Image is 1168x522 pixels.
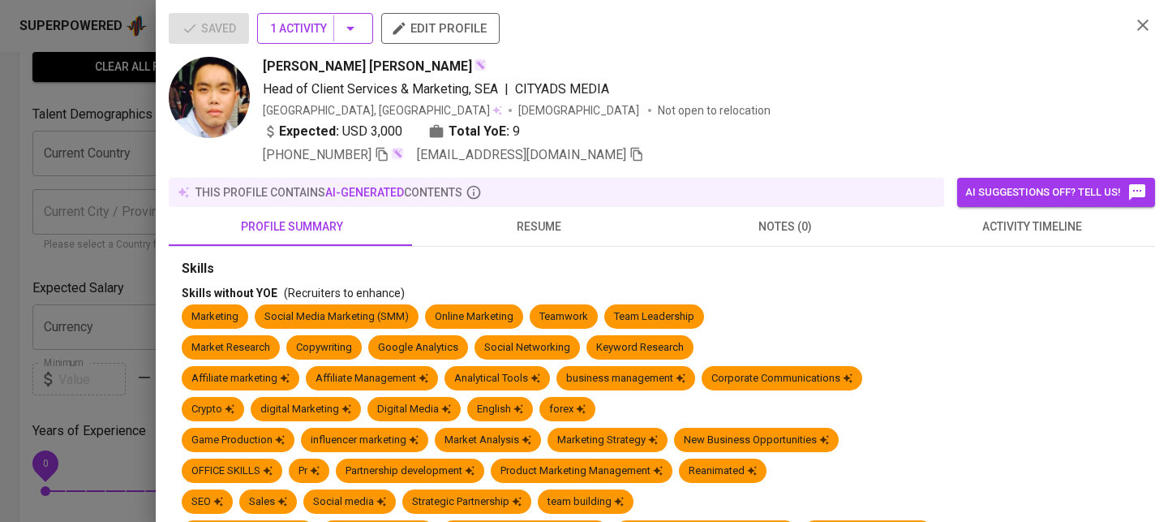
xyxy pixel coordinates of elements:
div: Marketing Strategy [557,433,658,448]
div: Social Networking [484,340,570,356]
button: 1 Activity [257,13,373,44]
div: [GEOGRAPHIC_DATA], [GEOGRAPHIC_DATA] [263,102,502,119]
div: Market Research [191,340,270,356]
span: 9 [513,122,520,141]
div: Market Analysis [444,433,531,448]
div: Google Analytics [378,340,458,356]
b: Total YoE: [449,122,509,141]
div: New Business Opportunities [684,433,829,448]
div: Online Marketing [435,309,513,325]
div: OFFICE SKILLS [191,464,273,479]
p: Not open to relocation [658,102,771,119]
img: 3b8247b383f6250b77c9ca1cf97ce7bd.png [169,57,250,138]
div: SEO [191,494,223,510]
span: notes (0) [672,217,899,237]
img: magic_wand.svg [391,147,404,160]
span: profile summary [178,217,406,237]
button: edit profile [381,13,500,44]
div: forex [549,402,586,417]
div: Partnership development [346,464,474,479]
span: AI-generated [325,186,404,199]
a: edit profile [381,21,500,34]
div: Team Leadership [614,309,694,325]
div: Game Production [191,433,285,448]
div: Crypto [191,402,234,417]
img: magic_wand.svg [474,58,487,71]
span: (Recruiters to enhance) [284,287,405,300]
div: Social Media Marketing (SMM) [264,309,409,325]
div: Analytical Tools [454,371,540,386]
span: 1 Activity [270,19,360,39]
div: digital Marketing [260,402,351,417]
div: Sales [249,494,287,510]
div: Keyword Research [596,340,684,356]
span: [PERSON_NAME] [PERSON_NAME] [263,57,472,76]
span: [PHONE_NUMBER] [263,147,371,162]
div: Reanimated [689,464,757,479]
div: influencer marketing [311,433,419,448]
div: Affiliate Management [316,371,428,386]
span: [DEMOGRAPHIC_DATA] [518,102,642,119]
span: edit profile [394,18,487,39]
button: AI suggestions off? Tell us! [957,178,1155,207]
div: Corporate Communications [711,371,852,386]
div: team building [547,494,624,510]
div: Pr [298,464,320,479]
span: Head of Client Services & Marketing, SEA [263,81,498,97]
div: Digital Media [377,402,451,417]
div: Teamwork [539,309,588,325]
div: business management [566,371,685,386]
span: resume [425,217,652,237]
div: English [477,402,523,417]
b: Expected: [279,122,339,141]
span: [EMAIL_ADDRESS][DOMAIN_NAME] [417,147,626,162]
span: | [505,80,509,99]
div: Product Marketing Management [500,464,663,479]
span: Skills without YOE [182,287,277,300]
div: Strategic Partnership [412,494,522,510]
span: AI suggestions off? Tell us! [965,183,1147,202]
p: this profile contains contents [195,184,462,201]
div: USD 3,000 [263,122,402,141]
div: Skills [182,260,1142,278]
span: CITYADS MEDIA [515,81,609,97]
div: Copywriting [296,340,352,356]
span: activity timeline [918,217,1145,237]
div: Marketing [191,309,238,325]
div: Affiliate marketing [191,371,290,386]
div: Social media [313,494,386,510]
